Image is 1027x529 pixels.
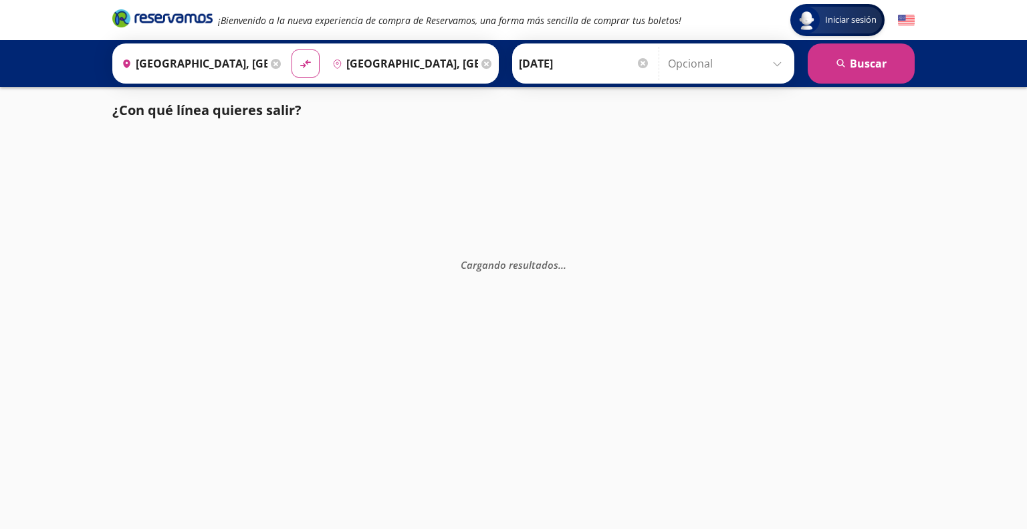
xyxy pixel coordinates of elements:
[218,14,681,27] em: ¡Bienvenido a la nueva experiencia de compra de Reservamos, una forma más sencilla de comprar tus...
[112,8,213,28] i: Brand Logo
[668,47,788,80] input: Opcional
[327,47,478,80] input: Buscar Destino
[564,257,566,271] span: .
[519,47,650,80] input: Elegir Fecha
[808,43,915,84] button: Buscar
[558,257,561,271] span: .
[898,12,915,29] button: English
[820,13,882,27] span: Iniciar sesión
[112,100,302,120] p: ¿Con qué línea quieres salir?
[112,8,213,32] a: Brand Logo
[116,47,267,80] input: Buscar Origen
[561,257,564,271] span: .
[461,257,566,271] em: Cargando resultados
